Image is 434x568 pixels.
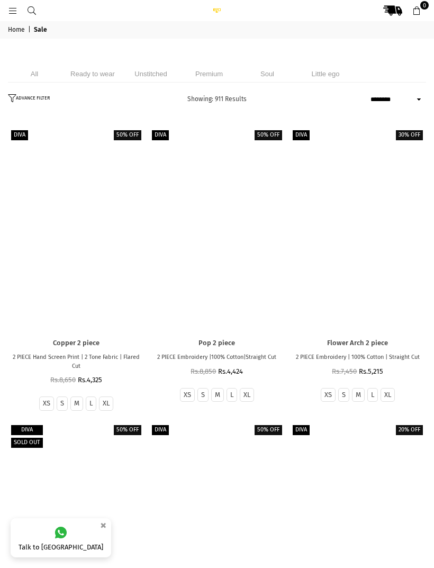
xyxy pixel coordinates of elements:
[215,391,220,400] label: M
[50,376,76,384] span: Rs.8,650
[66,65,119,83] li: Ready to wear
[74,399,79,408] label: M
[114,130,141,140] label: 50% off
[11,425,43,435] label: Diva
[114,425,141,435] label: 50% off
[201,391,205,400] label: S
[293,130,310,140] label: Diva
[8,26,26,34] a: Home
[149,128,285,331] a: Pop 2 piece
[243,391,250,400] label: XL
[8,65,61,83] li: All
[293,425,310,435] label: Diva
[206,8,228,13] img: Ego
[183,65,236,83] li: Premium
[3,6,22,14] a: Menu
[152,130,169,140] label: Diva
[384,391,391,400] label: XL
[218,367,243,375] span: Rs.4,424
[8,94,52,105] button: ADVANCE FILTER
[8,353,144,371] p: 2 PIECE Hand Screen Print | 2 Tone Fabric | Flared Cut
[299,65,352,83] li: Little ego
[8,128,144,331] a: Copper 2 piece
[60,399,64,408] label: S
[241,65,294,83] li: Soul
[396,130,423,140] label: 30% off
[97,517,110,534] button: ×
[124,65,177,83] li: Unstitched
[191,367,216,375] span: Rs.8,850
[14,439,40,446] span: Sold out
[407,1,426,20] a: 0
[8,339,144,348] a: Copper 2 piece
[11,518,111,557] a: Talk to [GEOGRAPHIC_DATA]
[149,353,285,362] p: 2 PIECE Embroidery |100% Cotton|Straight Cut
[34,26,49,34] span: Sale
[78,376,102,384] span: Rs.4,325
[22,6,41,14] a: Search
[332,367,357,375] span: Rs.7,450
[28,26,32,34] span: |
[396,425,423,435] label: 20% off
[359,367,383,375] span: Rs.5,215
[255,425,282,435] label: 50% off
[184,391,191,400] label: XS
[324,391,332,400] label: XS
[103,399,110,408] label: XL
[230,391,233,400] label: L
[11,130,28,140] label: Diva
[89,399,93,408] label: L
[342,391,346,400] label: S
[290,128,426,331] a: Flower Arch 2 piece
[356,391,361,400] label: M
[290,339,426,348] a: Flower Arch 2 piece
[187,95,247,103] span: Showing: 911 Results
[371,391,374,400] label: L
[420,1,429,10] span: 0
[290,353,426,362] p: 2 PIECE Embroidery | 100% Cotton | Straight Cut
[152,425,169,435] label: Diva
[149,339,285,348] a: Pop 2 piece
[255,130,282,140] label: 50% off
[43,399,50,408] label: XS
